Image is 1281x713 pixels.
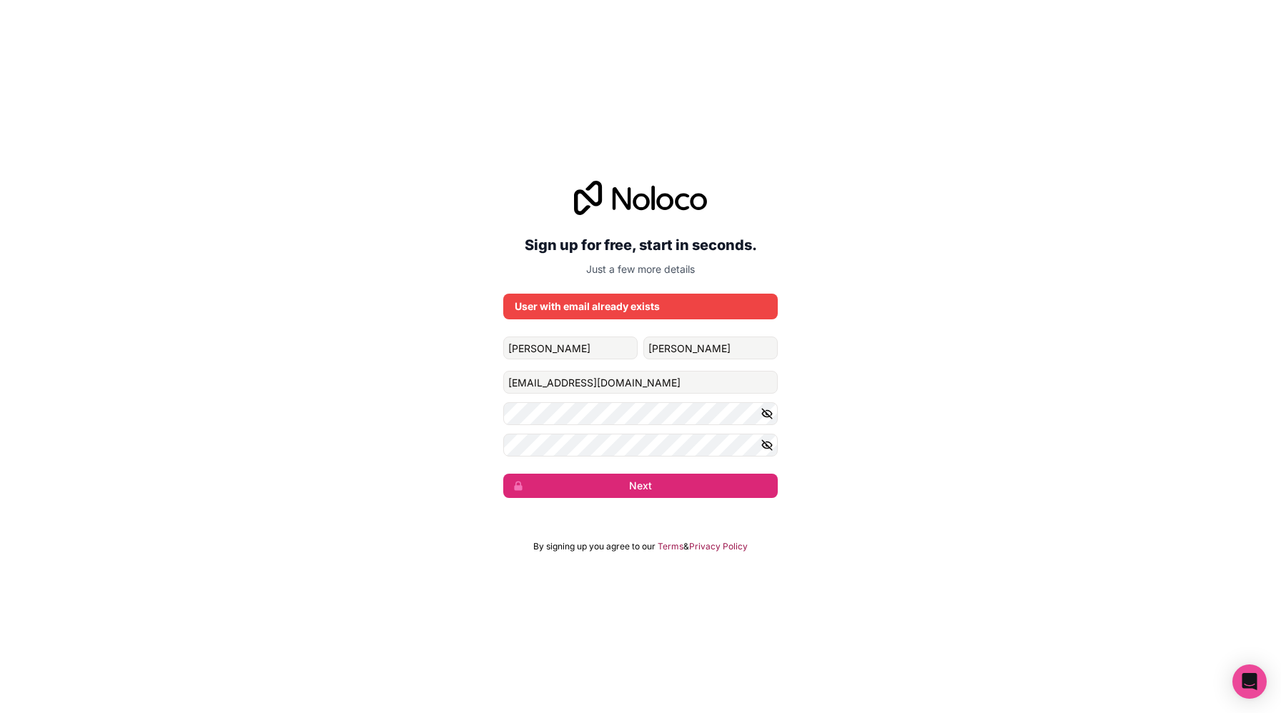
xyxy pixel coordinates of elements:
[503,402,778,425] input: Password
[515,299,766,314] div: User with email already exists
[533,541,656,552] span: By signing up you agree to our
[503,262,778,276] p: Just a few more details
[503,434,778,457] input: Confirm password
[503,371,778,394] input: Email address
[683,541,689,552] span: &
[643,336,778,359] input: family-name
[1232,664,1267,699] div: Open Intercom Messenger
[503,474,778,498] button: Next
[689,541,748,552] a: Privacy Policy
[503,336,638,359] input: given-name
[658,541,683,552] a: Terms
[503,232,778,258] h2: Sign up for free, start in seconds.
